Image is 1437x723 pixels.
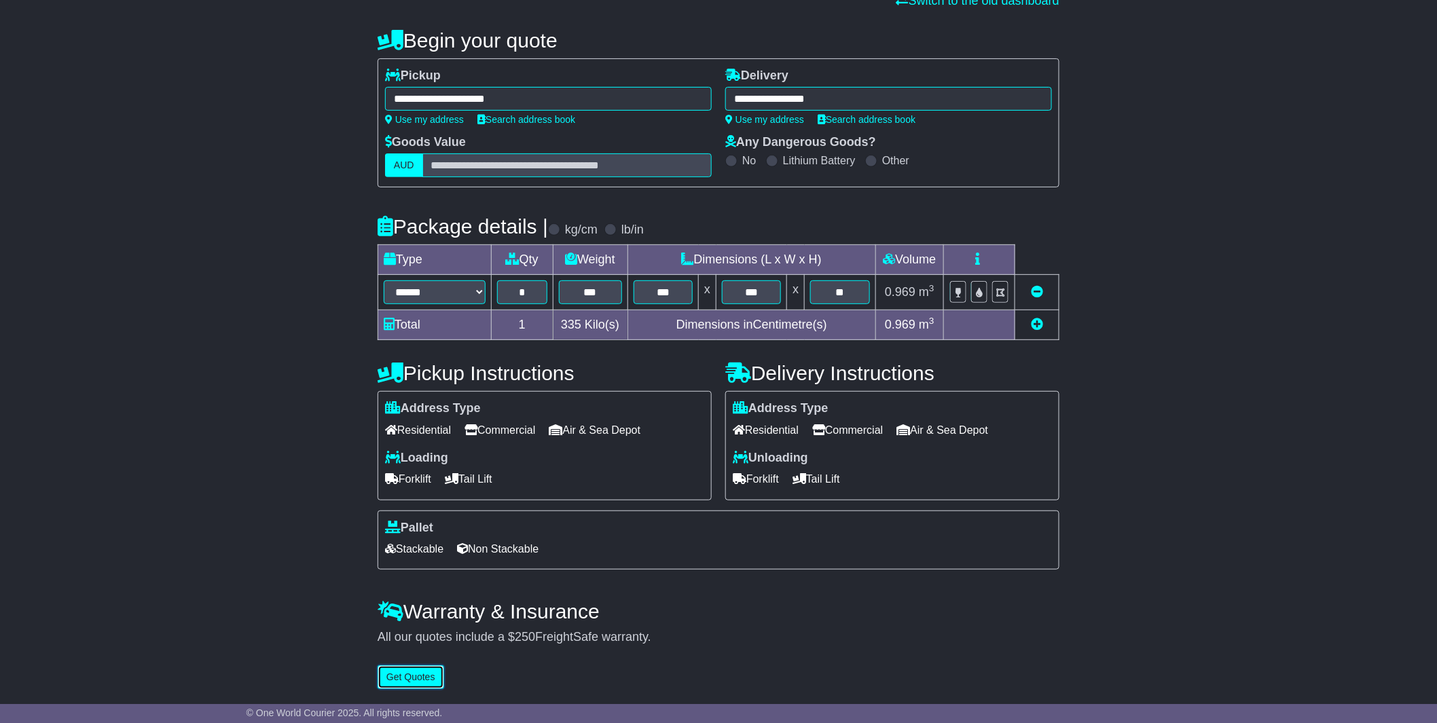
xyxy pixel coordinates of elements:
span: Non Stackable [457,538,539,559]
td: Qty [492,245,553,275]
h4: Warranty & Insurance [378,600,1059,623]
label: Address Type [733,401,829,416]
span: m [919,318,934,331]
td: Type [378,245,492,275]
label: Lithium Battery [783,154,856,167]
span: © One World Courier 2025. All rights reserved. [247,707,443,718]
td: Total [378,310,492,340]
a: Add new item [1031,318,1043,331]
span: Commercial [812,420,883,441]
span: Air & Sea Depot [897,420,989,441]
td: Dimensions in Centimetre(s) [627,310,875,340]
span: Forklift [733,468,779,489]
td: Kilo(s) [553,310,627,340]
span: Residential [385,420,451,441]
label: Unloading [733,451,808,466]
sup: 3 [929,316,934,326]
label: Loading [385,451,448,466]
span: Tail Lift [445,468,492,489]
label: Address Type [385,401,481,416]
span: 0.969 [885,318,915,331]
label: kg/cm [565,223,598,238]
td: Volume [875,245,943,275]
sup: 3 [929,283,934,293]
span: Forklift [385,468,431,489]
label: Pickup [385,69,441,84]
span: Commercial [465,420,535,441]
a: Use my address [725,114,804,125]
label: Pallet [385,521,433,536]
label: Any Dangerous Goods? [725,135,876,150]
h4: Begin your quote [378,29,1059,52]
a: Search address book [477,114,575,125]
span: Tail Lift [793,468,840,489]
span: Residential [733,420,799,441]
td: Dimensions (L x W x H) [627,245,875,275]
button: Get Quotes [378,665,444,689]
label: lb/in [621,223,644,238]
td: x [699,275,716,310]
span: m [919,285,934,299]
span: Stackable [385,538,443,559]
div: All our quotes include a $ FreightSafe warranty. [378,630,1059,645]
label: Other [882,154,909,167]
a: Remove this item [1031,285,1043,299]
label: Delivery [725,69,788,84]
span: 250 [515,630,535,644]
span: 0.969 [885,285,915,299]
td: Weight [553,245,627,275]
td: 1 [492,310,553,340]
span: 335 [561,318,581,331]
label: No [742,154,756,167]
h4: Delivery Instructions [725,362,1059,384]
td: x [787,275,805,310]
h4: Pickup Instructions [378,362,712,384]
a: Use my address [385,114,464,125]
label: Goods Value [385,135,466,150]
h4: Package details | [378,215,548,238]
a: Search address book [818,114,915,125]
span: Air & Sea Depot [549,420,641,441]
label: AUD [385,153,423,177]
